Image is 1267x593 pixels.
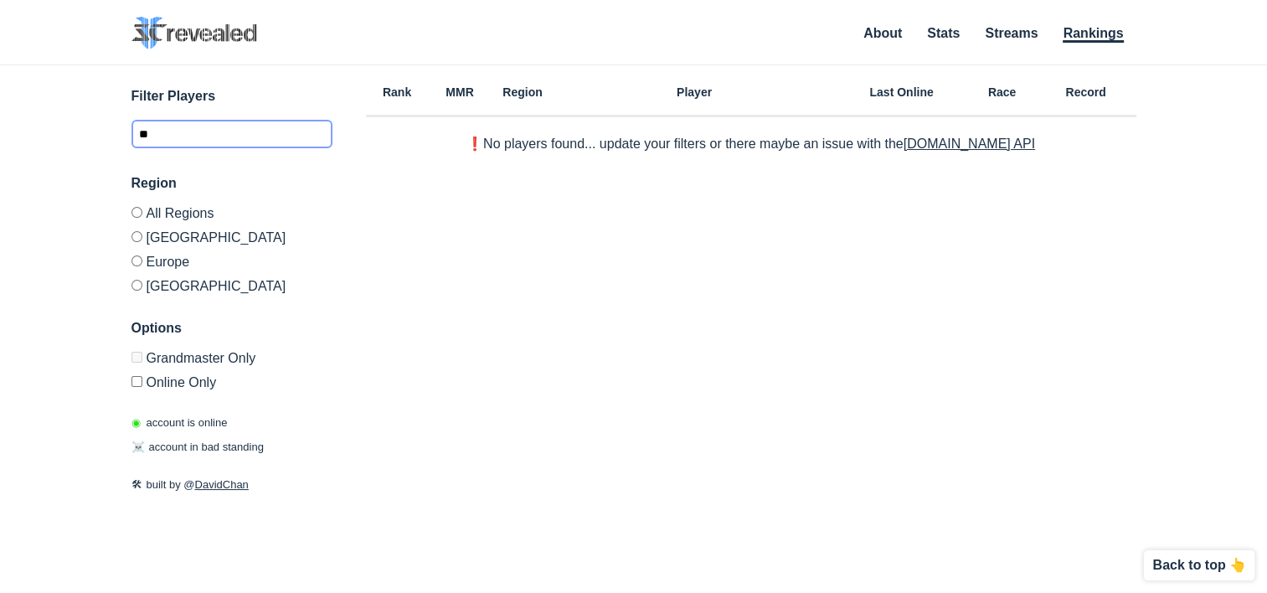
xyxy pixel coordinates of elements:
[131,352,142,363] input: Grandmaster Only
[366,86,429,98] h6: Rank
[131,478,142,491] span: 🛠
[835,86,969,98] h6: Last Online
[131,369,332,389] label: Only show accounts currently laddering
[1152,559,1246,572] p: Back to top 👆
[131,441,145,453] span: ☠️
[131,255,142,266] input: Europe
[131,439,264,456] p: account in bad standing
[131,273,332,293] label: [GEOGRAPHIC_DATA]
[131,86,332,106] h3: Filter Players
[466,137,1035,151] p: ❗️No players found... update your filters or there maybe an issue with the
[131,207,142,218] input: All Regions
[554,86,835,98] h6: Player
[131,477,332,493] p: built by @
[131,224,332,249] label: [GEOGRAPHIC_DATA]
[863,26,902,40] a: About
[131,173,332,193] h3: Region
[131,352,332,369] label: Only Show accounts currently in Grandmaster
[131,249,332,273] label: Europe
[195,478,249,491] a: DavidChan
[904,137,1035,151] a: [DOMAIN_NAME] API
[1063,26,1123,43] a: Rankings
[131,231,142,242] input: [GEOGRAPHIC_DATA]
[131,318,332,338] h3: Options
[985,26,1038,40] a: Streams
[131,207,332,224] label: All Regions
[131,416,141,429] span: ◉
[131,376,142,387] input: Online Only
[429,86,492,98] h6: MMR
[131,17,257,49] img: SC2 Revealed
[969,86,1036,98] h6: Race
[492,86,554,98] h6: Region
[131,280,142,291] input: [GEOGRAPHIC_DATA]
[927,26,960,40] a: Stats
[1036,86,1136,98] h6: Record
[131,415,228,431] p: account is online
